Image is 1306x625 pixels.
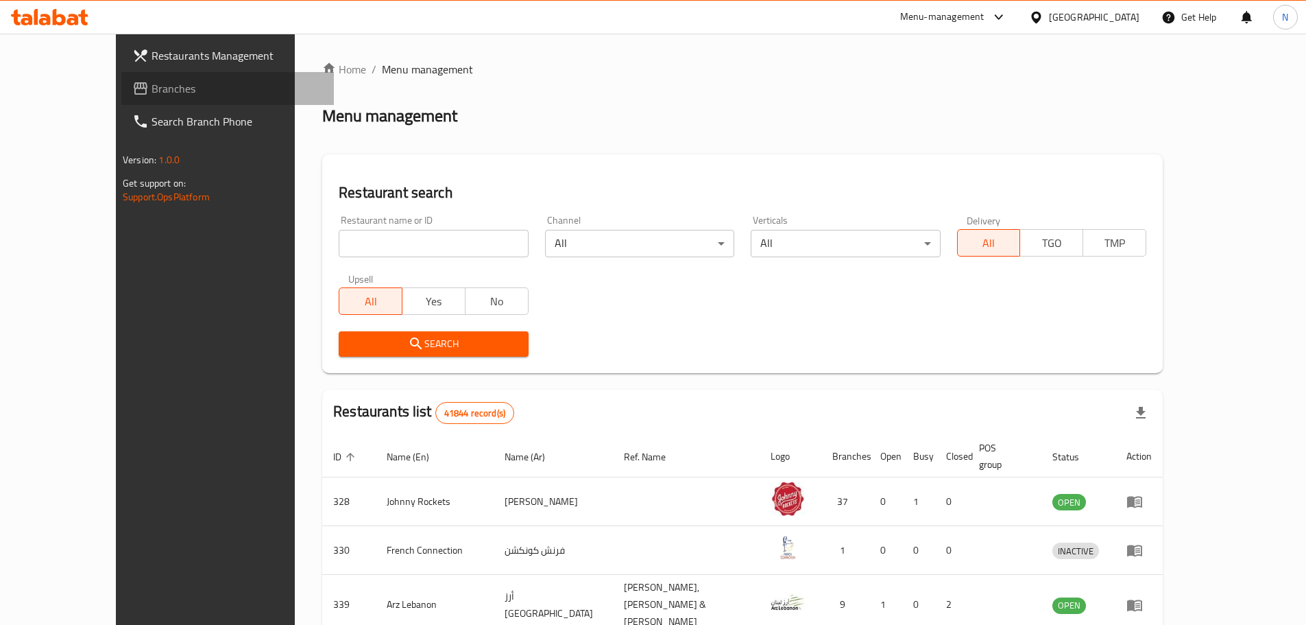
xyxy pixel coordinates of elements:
span: Name (Ar) [505,449,563,465]
button: TGO [1019,229,1083,257]
img: French Connection [771,530,805,565]
button: No [465,287,529,315]
div: Export file [1124,397,1157,429]
th: Open [869,436,902,477]
th: Logo [760,436,821,477]
a: Home [322,61,366,78]
h2: Menu management [322,105,457,127]
div: INACTIVE [1052,543,1099,559]
div: [GEOGRAPHIC_DATA] [1049,10,1139,25]
span: All [963,233,1015,253]
span: All [345,292,397,311]
div: Total records count [435,402,514,424]
button: Yes [402,287,465,315]
span: No [471,292,523,311]
div: OPEN [1052,598,1086,614]
span: Branches [152,80,323,97]
span: OPEN [1052,598,1086,613]
img: Johnny Rockets [771,482,805,516]
td: [PERSON_NAME] [494,477,613,526]
span: Name (En) [387,449,447,465]
a: Branches [121,72,334,105]
nav: breadcrumb [322,61,1163,78]
td: 0 [935,477,968,526]
h2: Restaurants list [333,401,514,424]
th: Branches [821,436,869,477]
span: POS group [979,440,1025,473]
td: 1 [902,477,935,526]
td: French Connection [376,526,494,575]
div: Menu [1126,597,1152,613]
button: TMP [1083,229,1146,257]
td: 0 [869,477,902,526]
h2: Restaurant search [339,182,1146,203]
span: Get support on: [123,174,186,192]
th: Action [1115,436,1163,477]
span: OPEN [1052,495,1086,510]
span: Search [350,335,517,353]
div: All [751,230,940,257]
td: Johnny Rockets [376,477,494,526]
span: Restaurants Management [152,47,323,64]
td: 330 [322,526,376,575]
a: Search Branch Phone [121,105,334,138]
span: Ref. Name [624,449,684,465]
span: TGO [1026,233,1078,253]
a: Restaurants Management [121,39,334,72]
label: Upsell [348,274,374,283]
img: Arz Lebanon [771,585,805,620]
button: All [339,287,402,315]
button: Search [339,331,528,357]
span: Yes [408,292,460,311]
div: All [545,230,734,257]
span: Version: [123,151,156,169]
span: TMP [1089,233,1141,253]
a: Support.OpsPlatform [123,188,210,206]
th: Busy [902,436,935,477]
div: Menu [1126,542,1152,558]
span: 1.0.0 [158,151,180,169]
td: 1 [821,526,869,575]
td: 0 [902,526,935,575]
span: N [1282,10,1288,25]
span: 41844 record(s) [436,407,513,420]
td: 37 [821,477,869,526]
label: Delivery [967,215,1001,225]
span: INACTIVE [1052,543,1099,559]
td: فرنش كونكشن [494,526,613,575]
span: Search Branch Phone [152,113,323,130]
span: Menu management [382,61,473,78]
td: 328 [322,477,376,526]
td: 0 [869,526,902,575]
input: Search for restaurant name or ID.. [339,230,528,257]
div: Menu [1126,493,1152,510]
button: All [957,229,1021,257]
li: / [372,61,376,78]
span: ID [333,449,359,465]
td: 0 [935,526,968,575]
div: Menu-management [900,9,984,25]
span: Status [1052,449,1097,465]
th: Closed [935,436,968,477]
